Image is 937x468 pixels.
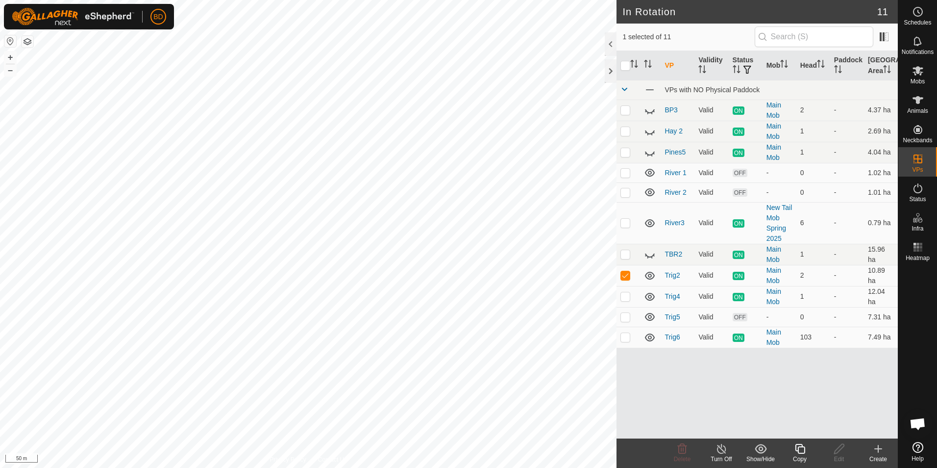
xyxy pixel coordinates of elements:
[906,255,930,261] span: Heatmap
[864,244,898,265] td: 15.96 ha
[665,106,677,114] a: BP3
[796,202,830,244] td: 6
[694,286,728,307] td: Valid
[830,163,864,182] td: -
[694,202,728,244] td: Valid
[911,78,925,84] span: Mobs
[733,169,747,177] span: OFF
[702,455,741,464] div: Turn Off
[864,286,898,307] td: 12.04 ha
[698,67,706,75] p-sorticon: Activate to sort
[733,272,744,280] span: ON
[859,455,898,464] div: Create
[864,100,898,121] td: 4.37 ha
[766,187,792,198] div: -
[796,182,830,202] td: 0
[694,121,728,142] td: Valid
[665,333,680,341] a: Trig6
[766,286,792,307] div: Main Mob
[665,313,680,321] a: Trig5
[796,265,830,286] td: 2
[694,182,728,202] td: Valid
[153,12,163,22] span: BD
[864,121,898,142] td: 2.69 ha
[780,61,788,69] p-sorticon: Activate to sort
[630,61,638,69] p-sorticon: Activate to sort
[755,26,873,47] input: Search (S)
[694,100,728,121] td: Valid
[733,149,744,157] span: ON
[898,438,937,466] a: Help
[674,456,691,463] span: Delete
[912,456,924,462] span: Help
[830,100,864,121] td: -
[644,61,652,69] p-sorticon: Activate to sort
[912,226,923,232] span: Infra
[763,51,796,80] th: Mob
[733,251,744,259] span: ON
[694,142,728,163] td: Valid
[622,32,754,42] span: 1 selected of 11
[830,142,864,163] td: -
[796,307,830,327] td: 0
[665,148,686,156] a: Pines5
[780,455,819,464] div: Copy
[796,100,830,121] td: 2
[694,307,728,327] td: Valid
[796,121,830,142] td: 1
[766,100,792,121] div: Main Mob
[904,20,931,26] span: Schedules
[733,67,740,75] p-sorticon: Activate to sort
[830,244,864,265] td: -
[766,142,792,163] div: Main Mob
[830,327,864,348] td: -
[741,455,780,464] div: Show/Hide
[694,244,728,265] td: Valid
[796,244,830,265] td: 1
[318,455,347,464] a: Contact Us
[22,36,33,48] button: Map Layers
[864,265,898,286] td: 10.89 ha
[733,188,747,197] span: OFF
[622,6,877,18] h2: In Rotation
[733,106,744,115] span: ON
[661,51,694,80] th: VP
[796,327,830,348] td: 103
[817,61,825,69] p-sorticon: Activate to sort
[733,334,744,342] span: ON
[830,51,864,80] th: Paddock
[733,293,744,301] span: ON
[665,271,680,279] a: Trig2
[733,128,744,136] span: ON
[694,163,728,182] td: Valid
[665,292,680,300] a: Trig4
[12,8,134,26] img: Gallagher Logo
[796,51,830,80] th: Head
[864,327,898,348] td: 7.49 ha
[665,169,686,177] a: River 1
[665,127,683,135] a: Hay 2
[694,327,728,348] td: Valid
[830,202,864,244] td: -
[766,168,792,178] div: -
[902,49,934,55] span: Notifications
[729,51,763,80] th: Status
[4,35,16,47] button: Reset Map
[796,142,830,163] td: 1
[834,67,842,75] p-sorticon: Activate to sort
[864,202,898,244] td: 0.79 ha
[912,167,923,173] span: VPs
[830,182,864,202] td: -
[766,203,792,244] div: New Tail Mob Spring 2025
[877,4,888,19] span: 11
[694,265,728,286] td: Valid
[864,182,898,202] td: 1.01 ha
[830,265,864,286] td: -
[665,250,682,258] a: TBR2
[665,188,686,196] a: River 2
[903,137,932,143] span: Neckbands
[766,121,792,142] div: Main Mob
[796,286,830,307] td: 1
[766,244,792,265] div: Main Mob
[694,51,728,80] th: Validity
